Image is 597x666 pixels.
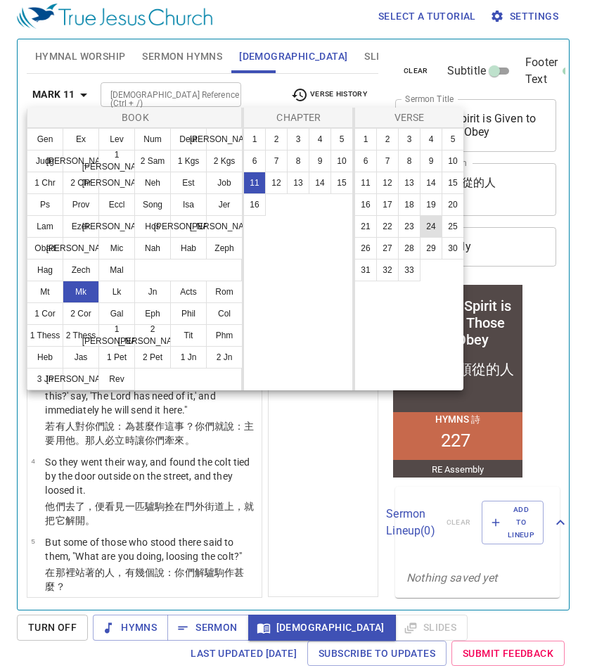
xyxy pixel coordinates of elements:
p: Hymns 詩 [46,132,91,145]
button: 26 [354,237,377,260]
button: 27 [376,237,399,260]
button: Jn [134,281,171,303]
button: 1 [243,128,266,151]
button: 33 [398,259,421,281]
button: 10 [442,150,464,172]
button: Num [134,128,171,151]
p: Chapter [247,110,351,124]
button: 2 Thess [63,324,99,347]
button: 15 [330,172,353,194]
button: 1 Jn [170,346,207,369]
button: Heb [27,346,63,369]
button: 20 [442,193,464,216]
button: [PERSON_NAME] [63,368,99,390]
button: 2 Pet [134,346,171,369]
button: 4 [309,128,331,151]
button: 6 [354,150,377,172]
button: Ex [63,128,99,151]
button: Nah [134,237,171,260]
button: 2 Sam [134,150,171,172]
button: 7 [265,150,288,172]
button: 2 Cor [63,302,99,325]
button: Gen [27,128,63,151]
button: Eccl [98,193,135,216]
button: Phil [170,302,207,325]
button: Job [206,172,243,194]
button: 29 [420,237,442,260]
button: 2 [265,128,288,151]
button: 15 [442,172,464,194]
div: The Holy Spirit is Given to Those who Obey [8,16,129,67]
button: Lk [98,281,135,303]
p: Book [30,110,240,124]
button: Ezek [63,215,99,238]
button: [PERSON_NAME] [63,237,99,260]
button: Hos [134,215,171,238]
button: 12 [376,172,399,194]
button: 2 Kgs [206,150,243,172]
button: 16 [243,193,266,216]
button: Jas [63,346,99,369]
button: 9 [420,150,442,172]
div: 聖靈賜給順從的人 [12,79,124,98]
button: 5 [442,128,464,151]
button: 1 Cor [27,302,63,325]
button: 1 [PERSON_NAME] [98,150,135,172]
button: 11 [354,172,377,194]
button: 22 [376,215,399,238]
button: 3 Jn [27,368,63,390]
button: Isa [170,193,207,216]
button: 23 [398,215,421,238]
button: Rev [98,368,135,390]
button: Eph [134,302,171,325]
button: Hab [170,237,207,260]
button: 3 [398,128,421,151]
button: 17 [376,193,399,216]
p: Verse [358,110,461,124]
button: 8 [287,150,309,172]
button: 1 [354,128,377,151]
button: 1 [PERSON_NAME] [98,324,135,347]
button: 14 [309,172,331,194]
button: 2 Jn [206,346,243,369]
li: 227 [51,148,81,169]
button: 21 [354,215,377,238]
button: 2 Chr [63,172,99,194]
button: 16 [354,193,377,216]
button: Lev [98,128,135,151]
button: [PERSON_NAME] [170,215,207,238]
button: 4 [420,128,442,151]
button: 30 [442,237,464,260]
button: Zeph [206,237,243,260]
button: 31 [354,259,377,281]
button: Phm [206,324,243,347]
button: 2 [PERSON_NAME] [134,324,171,347]
button: Deut [170,128,207,151]
button: 19 [420,193,442,216]
button: Gal [98,302,135,325]
button: 1 Pet [98,346,135,369]
button: Lam [27,215,63,238]
button: 6 [243,150,266,172]
button: [PERSON_NAME] [98,172,135,194]
button: 2 [376,128,399,151]
button: 1 Kgs [170,150,207,172]
button: 14 [420,172,442,194]
div: RE Assembly [42,183,94,193]
button: Rom [206,281,243,303]
button: Est [170,172,207,194]
button: 32 [376,259,399,281]
button: Mt [27,281,63,303]
button: 13 [398,172,421,194]
button: Hag [27,259,63,281]
button: 7 [376,150,399,172]
button: 13 [287,172,309,194]
button: Mk [63,281,99,303]
button: Mal [98,259,135,281]
button: Tit [170,324,207,347]
button: 11 [243,172,266,194]
button: Acts [170,281,207,303]
button: Song [134,193,171,216]
button: Col [206,302,243,325]
button: 25 [442,215,464,238]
